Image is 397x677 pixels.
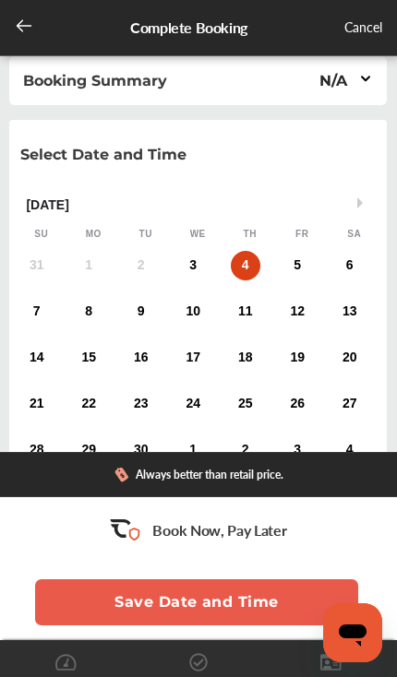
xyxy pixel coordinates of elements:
div: Fr [294,228,311,241]
div: Always better than retail price. [136,469,283,481]
div: Choose Sunday, September 7th, 2025 [22,297,52,327]
div: We [189,228,207,241]
div: [DATE] [15,197,380,213]
div: Choose Tuesday, September 9th, 2025 [126,297,156,327]
div: Not available Sunday, August 31st, 2025 [22,251,52,280]
div: Choose Monday, September 29th, 2025 [74,435,103,465]
div: Choose Wednesday, October 1st, 2025 [178,435,208,465]
div: Choose Thursday, September 11th, 2025 [231,297,260,327]
div: Tu [137,228,154,241]
div: Complete Booking [130,17,247,40]
div: Not available Tuesday, September 2nd, 2025 [126,251,156,280]
div: Choose Saturday, October 4th, 2025 [335,435,365,465]
div: Sa [345,228,363,241]
div: Choose Friday, October 3rd, 2025 [283,435,312,465]
div: Choose Monday, September 15th, 2025 [74,343,103,373]
button: Next Month [357,197,368,208]
div: Choose Thursday, September 4th, 2025 [231,251,260,280]
span: Booking Summary [23,72,167,89]
p: Select Date and Time [20,146,186,163]
div: Choose Tuesday, September 23rd, 2025 [126,389,156,419]
div: month 2025-09 [10,247,376,469]
div: Choose Tuesday, September 16th, 2025 [126,343,156,373]
div: Choose Saturday, September 20th, 2025 [335,343,365,373]
div: Choose Tuesday, September 30th, 2025 [126,435,156,465]
div: Choose Thursday, September 18th, 2025 [231,343,260,373]
div: Choose Wednesday, September 24th, 2025 [178,389,208,419]
div: Cancel [344,17,382,40]
p: Book Now, Pay Later [152,519,286,540]
div: Choose Wednesday, September 17th, 2025 [178,343,208,373]
div: Choose Friday, September 12th, 2025 [283,297,312,327]
div: Choose Friday, September 19th, 2025 [283,343,312,373]
div: Su [32,228,50,241]
div: Th [241,228,259,241]
div: Choose Sunday, September 21st, 2025 [22,389,52,419]
div: Choose Saturday, September 27th, 2025 [335,389,365,419]
div: Choose Saturday, September 6th, 2025 [335,251,365,280]
div: Not available Monday, September 1st, 2025 [74,251,103,280]
div: N/A [319,72,347,89]
img: dollor_label_vector.a70140d1.svg [114,467,128,482]
div: Choose Friday, September 26th, 2025 [283,389,312,419]
div: Choose Friday, September 5th, 2025 [283,251,312,280]
div: Choose Sunday, September 14th, 2025 [22,343,52,373]
div: Choose Monday, September 22nd, 2025 [74,389,103,419]
div: Choose Monday, September 8th, 2025 [74,297,103,327]
button: Save Date and Time [35,579,358,625]
div: Choose Thursday, October 2nd, 2025 [231,435,260,465]
div: Mo [85,228,102,241]
div: Choose Saturday, September 13th, 2025 [335,297,365,327]
div: Choose Thursday, September 25th, 2025 [231,389,260,419]
iframe: Button to launch messaging window [323,603,382,662]
div: Choose Wednesday, September 3rd, 2025 [178,251,208,280]
div: Choose Wednesday, September 10th, 2025 [178,297,208,327]
div: Choose Sunday, September 28th, 2025 [22,435,52,465]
